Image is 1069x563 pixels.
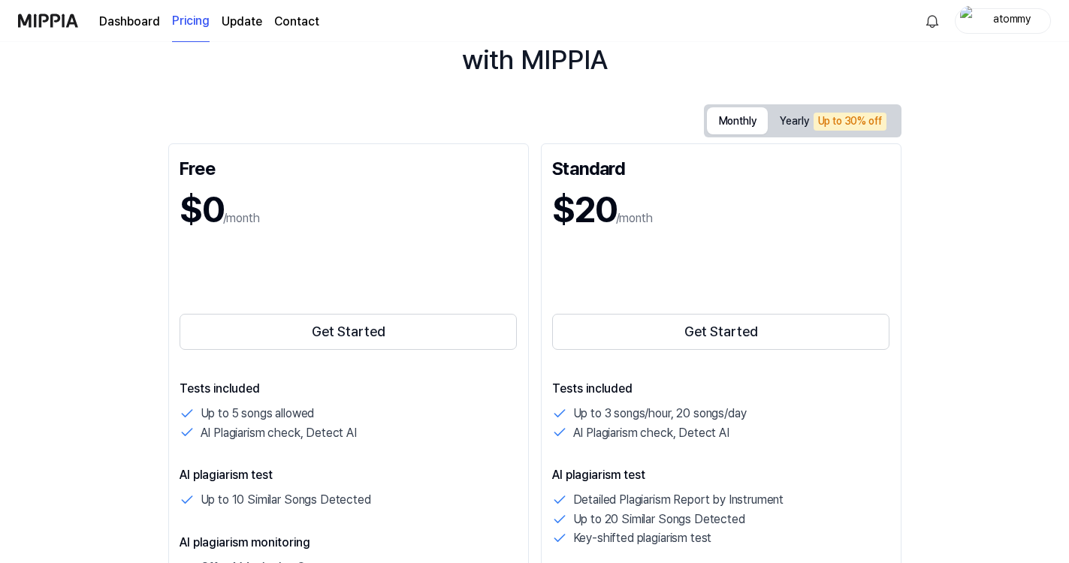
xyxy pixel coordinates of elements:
a: Pricing [172,1,210,42]
a: Update [222,13,262,31]
h1: $0 [180,185,223,235]
div: Free [180,155,518,179]
a: Dashboard [99,13,160,31]
p: Up to 5 songs allowed [201,404,315,423]
p: /month [616,209,653,227]
button: Get Started [552,314,890,350]
div: Standard [552,155,890,179]
p: Tests included [180,380,518,398]
button: Monthly [707,107,769,134]
p: Up to 3 songs/hour, 20 songs/day [573,404,747,423]
h1: $20 [552,185,616,235]
a: Get Started [180,311,518,353]
img: profile [960,6,978,36]
a: Get Started [552,311,890,353]
p: Key-shifted plagiarism test [573,528,712,548]
p: AI plagiarism test [180,466,518,484]
div: atommy [983,12,1041,29]
p: AI plagiarism monitoring [180,534,518,552]
p: AI plagiarism test [552,466,890,484]
button: Get Started [180,314,518,350]
p: Detailed Plagiarism Report by Instrument [573,490,784,510]
p: AI Plagiarism check, Detect AI [573,423,729,443]
a: Contact [274,13,319,31]
p: /month [223,209,260,227]
p: Tests included [552,380,890,398]
p: Up to 10 Similar Songs Detected [201,490,371,510]
p: Up to 20 Similar Songs Detected [573,510,745,529]
button: profileatommy [955,8,1051,34]
img: 알림 [923,12,941,30]
button: Yearly [768,108,898,134]
div: Up to 30% off [814,113,886,131]
p: AI Plagiarism check, Detect AI [201,423,357,443]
